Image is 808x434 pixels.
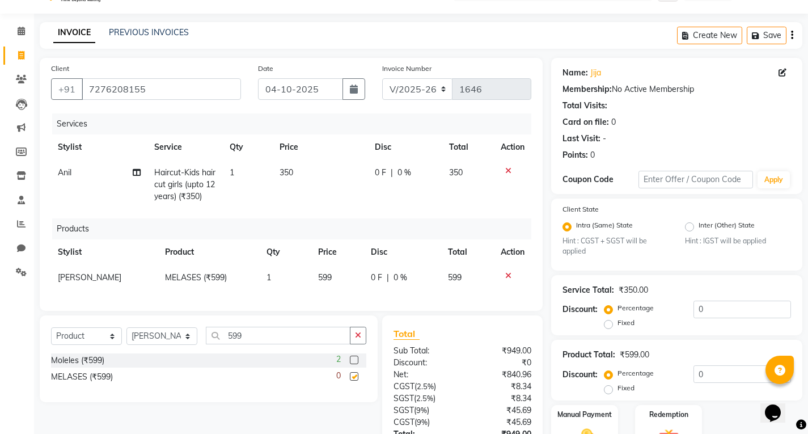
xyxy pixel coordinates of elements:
[394,417,414,427] span: CGST
[562,67,588,79] div: Name:
[649,410,688,420] label: Redemption
[206,327,350,344] input: Search or Scan
[147,134,223,160] th: Service
[51,355,104,366] div: Moleles (₹599)
[385,357,462,369] div: Discount:
[58,167,71,178] span: Anil
[391,167,393,179] span: |
[576,220,633,234] label: Intra (Same) State
[562,116,609,128] div: Card on file:
[462,404,539,416] div: ₹45.69
[165,272,227,283] span: MELASES (₹599)
[273,134,368,160] th: Price
[394,393,414,403] span: SGST
[394,272,407,284] span: 0 %
[385,416,462,428] div: ( )
[758,171,790,188] button: Apply
[154,167,215,201] span: Haircut-Kids haircut girls (upto 12 years) (₹350)
[416,394,433,403] span: 2.5%
[364,239,441,265] th: Disc
[557,410,612,420] label: Manual Payment
[562,100,607,112] div: Total Visits:
[562,174,638,186] div: Coupon Code
[385,381,462,393] div: ( )
[494,134,531,160] th: Action
[280,167,293,178] span: 350
[562,349,615,361] div: Product Total:
[260,239,311,265] th: Qty
[442,134,494,160] th: Total
[51,371,113,383] div: MELASES (₹599)
[590,67,601,79] a: Jija
[51,64,69,74] label: Client
[617,318,634,328] label: Fixed
[311,239,364,265] th: Price
[462,345,539,357] div: ₹949.00
[619,284,648,296] div: ₹350.00
[677,27,742,44] button: Create New
[462,369,539,381] div: ₹840.96
[562,133,600,145] div: Last Visit:
[462,381,539,393] div: ₹8.34
[590,149,595,161] div: 0
[52,218,540,239] div: Products
[385,404,462,416] div: ( )
[562,284,614,296] div: Service Total:
[51,239,158,265] th: Stylist
[417,418,428,427] span: 9%
[617,383,634,393] label: Fixed
[562,83,791,95] div: No Active Membership
[416,406,427,415] span: 9%
[441,239,494,265] th: Total
[318,272,332,283] span: 599
[375,167,386,179] span: 0 F
[562,236,669,257] small: Hint : CGST + SGST will be applied
[158,239,260,265] th: Product
[562,83,612,95] div: Membership:
[58,272,121,283] span: [PERSON_NAME]
[394,328,420,340] span: Total
[385,345,462,357] div: Sub Total:
[230,167,234,178] span: 1
[685,236,791,246] small: Hint : IGST will be applied
[449,167,463,178] span: 350
[387,272,389,284] span: |
[562,369,598,381] div: Discount:
[51,134,147,160] th: Stylist
[747,27,786,44] button: Save
[562,304,598,315] div: Discount:
[53,23,95,43] a: INVOICE
[266,272,271,283] span: 1
[494,239,531,265] th: Action
[620,349,649,361] div: ₹599.00
[760,389,797,423] iframe: chat widget
[385,369,462,381] div: Net:
[417,382,434,391] span: 2.5%
[699,220,755,234] label: Inter (Other) State
[109,27,189,37] a: PREVIOUS INVOICES
[368,134,442,160] th: Disc
[258,64,273,74] label: Date
[603,133,606,145] div: -
[382,64,432,74] label: Invoice Number
[371,272,382,284] span: 0 F
[462,393,539,404] div: ₹8.34
[638,171,753,188] input: Enter Offer / Coupon Code
[394,405,414,415] span: SGST
[82,78,241,100] input: Search by Name/Mobile/Email/Code
[52,113,540,134] div: Services
[394,381,414,391] span: CGST
[223,134,273,160] th: Qty
[462,416,539,428] div: ₹45.69
[562,149,588,161] div: Points:
[336,370,341,382] span: 0
[617,368,654,378] label: Percentage
[562,204,599,214] label: Client State
[51,78,83,100] button: +91
[611,116,616,128] div: 0
[462,357,539,369] div: ₹0
[397,167,411,179] span: 0 %
[385,393,462,404] div: ( )
[617,303,654,313] label: Percentage
[448,272,462,283] span: 599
